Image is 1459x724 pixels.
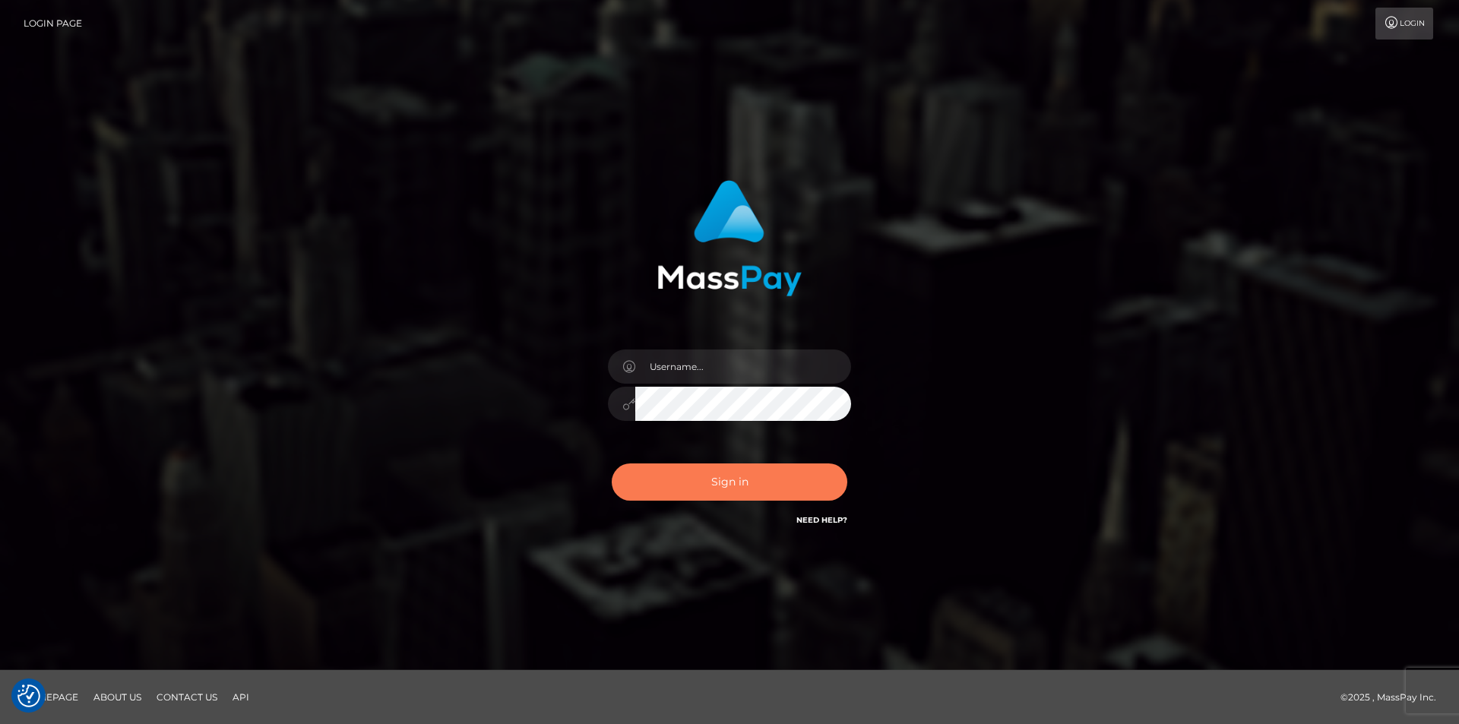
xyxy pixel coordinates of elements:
[635,349,851,384] input: Username...
[17,684,40,707] button: Consent Preferences
[17,685,84,709] a: Homepage
[17,684,40,707] img: Revisit consent button
[1340,689,1448,706] div: © 2025 , MassPay Inc.
[657,180,802,296] img: MassPay Login
[87,685,147,709] a: About Us
[1375,8,1433,40] a: Login
[612,463,847,501] button: Sign in
[24,8,82,40] a: Login Page
[150,685,223,709] a: Contact Us
[226,685,255,709] a: API
[796,515,847,525] a: Need Help?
